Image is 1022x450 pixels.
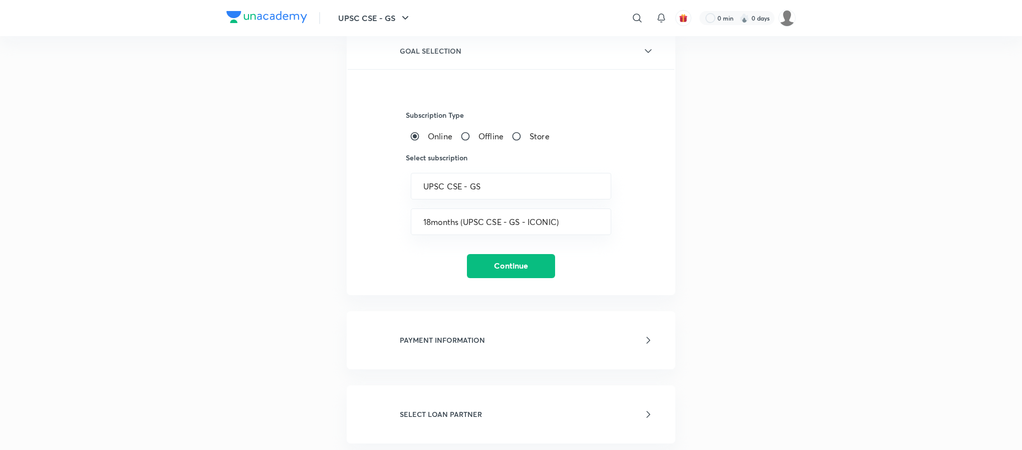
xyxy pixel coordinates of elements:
[779,10,796,27] img: Pranesh
[679,14,688,23] img: avatar
[530,130,550,142] span: Store
[406,152,616,163] h6: Select subscription
[675,10,691,26] button: avatar
[423,217,599,227] input: Subscription Duration
[332,8,417,28] button: UPSC CSE - GS
[226,11,307,23] img: Company Logo
[605,220,607,222] button: Open
[605,185,607,187] button: Open
[406,110,616,120] h6: Subscription Type
[467,254,555,278] button: Continue
[423,181,599,191] input: Goal Name
[400,46,461,56] h6: GOAL SELECTION
[400,409,482,419] h6: SELECT LOAN PARTNER
[428,130,452,142] span: Online
[739,13,749,23] img: streak
[226,11,307,26] a: Company Logo
[400,335,485,345] h6: PAYMENT INFORMATION
[478,130,503,142] span: Offline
